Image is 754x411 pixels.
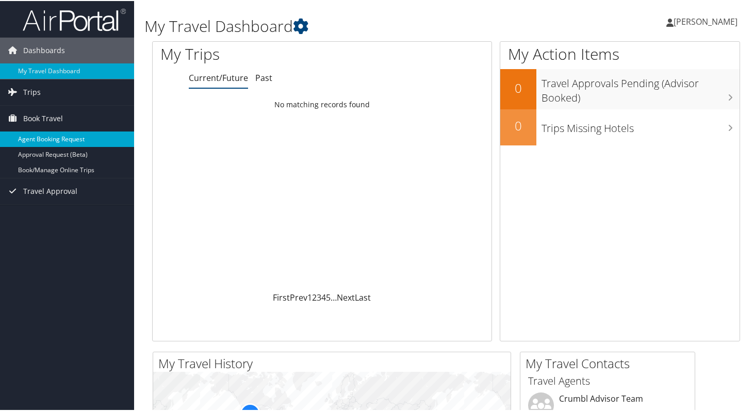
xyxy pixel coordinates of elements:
a: First [273,291,290,302]
h1: My Trips [160,42,342,64]
a: 4 [321,291,326,302]
a: 5 [326,291,331,302]
a: Last [355,291,371,302]
h1: My Action Items [500,42,740,64]
h3: Travel Approvals Pending (Advisor Booked) [542,70,740,104]
span: Dashboards [23,37,65,62]
img: airportal-logo.png [23,7,126,31]
a: 3 [317,291,321,302]
a: 1 [307,291,312,302]
td: No matching records found [153,94,491,113]
span: Trips [23,78,41,104]
a: Past [255,71,272,83]
h2: My Travel Contacts [526,354,695,371]
h3: Travel Agents [528,373,687,387]
h2: 0 [500,78,536,96]
h2: 0 [500,116,536,134]
span: Book Travel [23,105,63,130]
span: … [331,291,337,302]
span: [PERSON_NAME] [674,15,737,26]
a: 2 [312,291,317,302]
a: [PERSON_NAME] [666,5,748,36]
a: 0Trips Missing Hotels [500,108,740,144]
span: Travel Approval [23,177,77,203]
h3: Trips Missing Hotels [542,115,740,135]
h1: My Travel Dashboard [144,14,547,36]
a: Prev [290,291,307,302]
a: 0Travel Approvals Pending (Advisor Booked) [500,68,740,108]
h2: My Travel History [158,354,511,371]
a: Next [337,291,355,302]
a: Current/Future [189,71,248,83]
